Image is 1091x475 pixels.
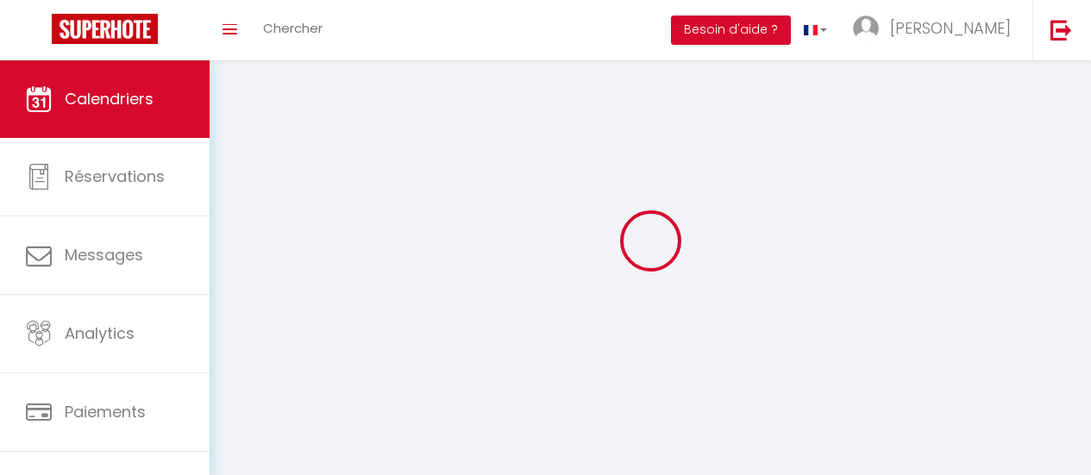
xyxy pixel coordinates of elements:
[65,401,146,422] span: Paiements
[890,17,1011,39] span: [PERSON_NAME]
[263,19,323,37] span: Chercher
[65,166,165,187] span: Réservations
[853,16,879,41] img: ...
[671,16,791,45] button: Besoin d'aide ?
[65,88,154,109] span: Calendriers
[65,244,143,266] span: Messages
[52,14,158,44] img: Super Booking
[1050,19,1072,41] img: logout
[65,322,135,344] span: Analytics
